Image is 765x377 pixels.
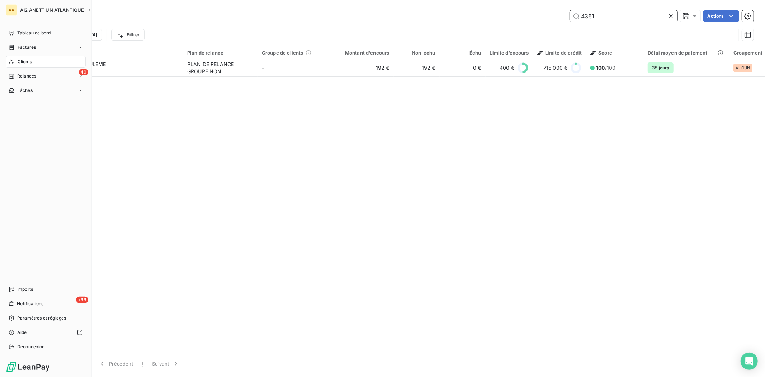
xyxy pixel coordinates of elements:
span: Imports [17,286,33,293]
span: AUCUN [736,66,750,70]
span: - [262,65,264,71]
span: Paramètres et réglages [17,315,66,321]
button: Filtrer [111,29,144,41]
div: AA [6,4,17,16]
div: PLAN DE RELANCE GROUPE NON AUTOMATIQUE [187,61,253,75]
span: Tableau de bord [17,30,51,36]
span: C120436100 [49,68,179,75]
span: Déconnexion [17,344,45,350]
span: Aide [17,329,27,336]
span: 100 [596,65,605,71]
div: Open Intercom Messenger [741,353,758,370]
span: Relances [17,73,36,79]
div: Plan de relance [187,50,253,56]
td: 192 € [394,59,440,76]
span: 40 [79,69,88,75]
span: /100 [596,64,615,71]
button: Actions [703,10,739,22]
input: Rechercher [570,10,677,22]
div: Limite d’encours [490,50,529,56]
span: Groupe de clients [262,50,303,56]
img: Logo LeanPay [6,361,50,373]
td: 192 € [332,59,394,76]
span: Clients [18,59,32,65]
div: Échu [444,50,481,56]
span: Factures [18,44,36,51]
span: Tâches [18,87,33,94]
button: 1 [137,356,148,371]
div: Non-échu [398,50,435,56]
span: 1 [142,360,143,367]
div: Délai moyen de paiement [648,50,724,56]
span: +99 [76,297,88,303]
a: Aide [6,327,86,338]
span: 715 000 € [543,64,567,71]
span: Score [590,50,612,56]
div: Montant d'encours [336,50,389,56]
span: 400 € [500,64,514,71]
span: 35 jours [648,62,673,73]
button: Suivant [148,356,184,371]
td: 0 € [440,59,486,76]
span: Limite de crédit [537,50,582,56]
span: A12 ANETT UN ATLANTIQUE [20,7,84,13]
button: Précédent [94,356,137,371]
span: Notifications [17,301,43,307]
